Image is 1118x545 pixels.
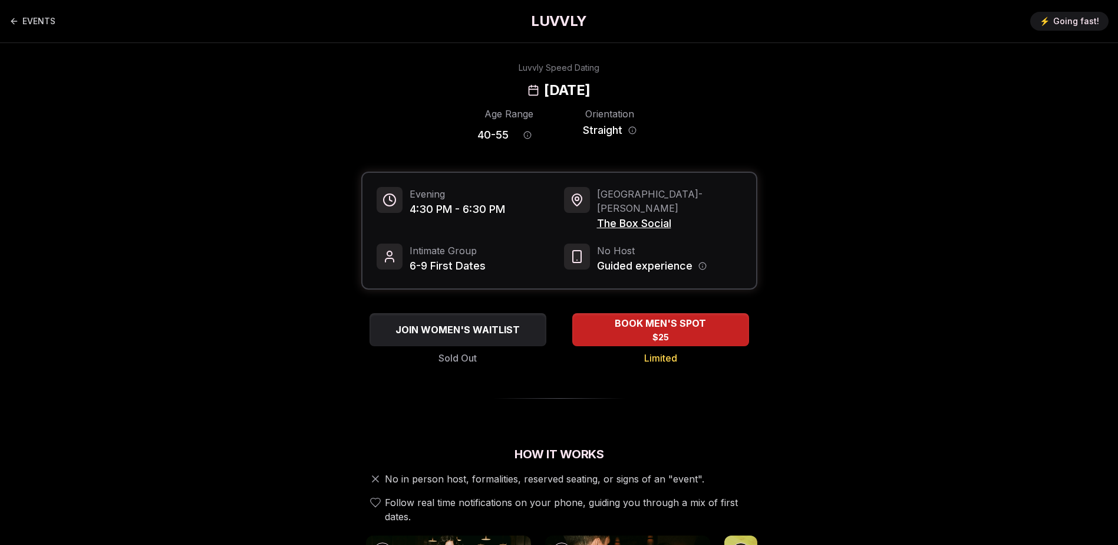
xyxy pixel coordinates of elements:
span: Intimate Group [410,244,486,258]
a: Back to events [9,9,55,33]
button: BOOK MEN'S SPOT - Limited [572,313,749,346]
span: BOOK MEN'S SPOT [612,316,708,330]
span: ⚡️ [1040,15,1050,27]
span: Limited [644,351,677,365]
span: Straight [583,122,622,139]
h2: [DATE] [544,81,590,100]
span: 40 - 55 [477,127,509,143]
span: 4:30 PM - 6:30 PM [410,201,505,218]
span: No Host [597,244,707,258]
a: LUVVLY [531,12,586,31]
div: Luvvly Speed Dating [519,62,599,74]
div: Age Range [477,107,540,121]
button: JOIN WOMEN'S WAITLIST - Sold Out [370,313,546,346]
span: No in person host, formalities, reserved seating, or signs of an "event". [385,472,704,486]
button: Age range information [515,122,540,148]
span: Sold Out [438,351,477,365]
span: [GEOGRAPHIC_DATA] - [PERSON_NAME] [597,187,742,215]
h2: How It Works [361,446,757,462]
span: Guided experience [597,258,692,274]
button: Host information [698,262,707,270]
span: The Box Social [597,215,742,232]
div: Orientation [578,107,641,121]
span: Going fast! [1053,15,1099,27]
span: 6-9 First Dates [410,258,486,274]
span: Evening [410,187,505,201]
button: Orientation information [628,126,636,134]
span: $25 [652,331,669,343]
span: JOIN WOMEN'S WAITLIST [393,323,522,337]
span: Follow real time notifications on your phone, guiding you through a mix of first dates. [385,495,753,524]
